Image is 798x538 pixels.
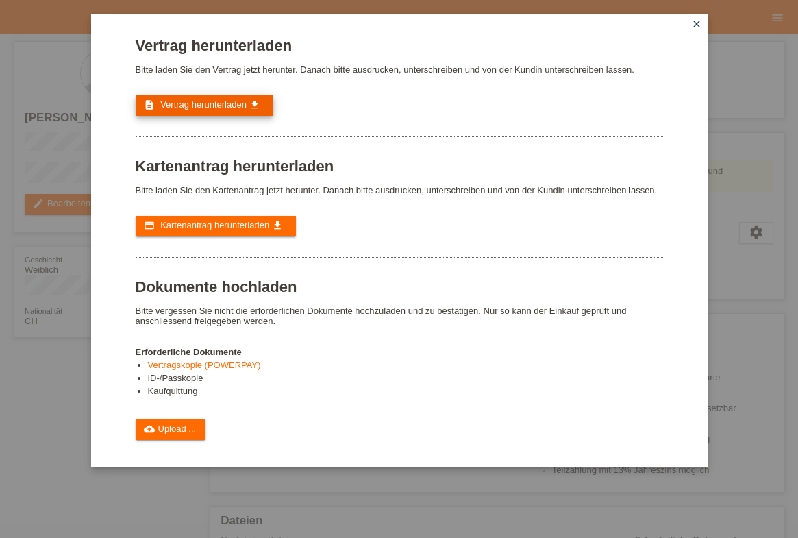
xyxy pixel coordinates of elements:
p: Bitte laden Sie den Vertrag jetzt herunter. Danach bitte ausdrucken, unterschreiben und von der K... [136,64,663,75]
p: Bitte vergessen Sie nicht die erforderlichen Dokumente hochzuladen und zu bestätigen. Nur so kann... [136,306,663,326]
span: Vertrag herunterladen [160,99,247,110]
h4: Erforderliche Dokumente [136,347,663,357]
h1: Dokumente hochladen [136,278,663,295]
h1: Vertrag herunterladen [136,37,663,54]
a: close [688,17,706,33]
i: get_app [249,99,260,110]
li: Kaufquittung [148,386,663,399]
span: Kartenantrag herunterladen [160,220,269,230]
i: cloud_upload [144,424,155,435]
p: Bitte laden Sie den Kartenantrag jetzt herunter. Danach bitte ausdrucken, unterschreiben und von ... [136,185,663,195]
a: cloud_uploadUpload ... [136,419,206,440]
i: description [144,99,155,110]
h1: Kartenantrag herunterladen [136,158,663,175]
a: Vertragskopie (POWERPAY) [148,360,261,370]
li: ID-/Passkopie [148,373,663,386]
i: credit_card [144,220,155,231]
i: get_app [272,220,283,231]
a: description Vertrag herunterladen get_app [136,95,273,116]
i: close [691,19,702,29]
a: credit_card Kartenantrag herunterladen get_app [136,216,296,236]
